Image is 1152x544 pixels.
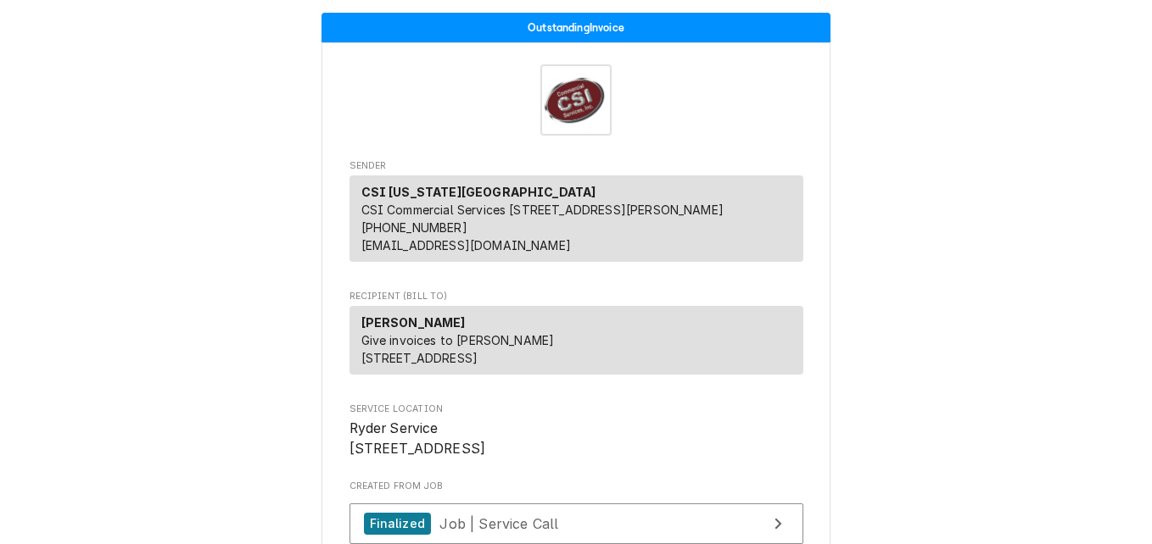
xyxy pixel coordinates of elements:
[361,203,724,217] span: CSI Commercial Services [STREET_ADDRESS][PERSON_NAME]
[364,513,431,536] div: Finalized
[361,238,571,253] a: [EMAIL_ADDRESS][DOMAIN_NAME]
[350,402,803,416] span: Service Location
[350,159,803,173] span: Sender
[350,175,803,269] div: Sender
[350,290,803,382] div: Invoice Recipient
[350,420,486,457] span: Ryder Service [STREET_ADDRESS]
[350,480,803,493] span: Created From Job
[528,22,624,33] span: Outstanding Invoice
[350,175,803,262] div: Sender
[350,290,803,303] span: Recipient (Bill To)
[361,333,555,365] span: Give invoices to [PERSON_NAME] [STREET_ADDRESS]
[540,64,612,136] img: Logo
[350,306,803,381] div: Recipient (Bill To)
[361,185,596,199] strong: CSI [US_STATE][GEOGRAPHIC_DATA]
[361,315,466,330] strong: [PERSON_NAME]
[439,514,558,531] span: Job | Service Call
[322,13,830,42] div: Status
[350,419,803,458] span: Service Location
[350,402,803,459] div: Service Location
[350,306,803,375] div: Recipient (Bill To)
[361,220,467,235] a: [PHONE_NUMBER]
[350,159,803,269] div: Invoice Sender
